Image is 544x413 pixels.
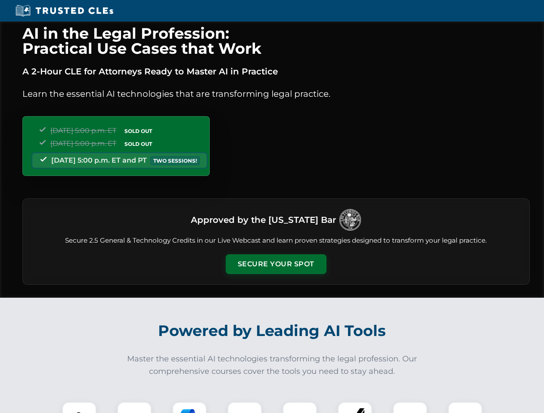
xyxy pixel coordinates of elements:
h3: Approved by the [US_STATE] Bar [191,212,336,228]
h1: AI in the Legal Profession: Practical Use Cases that Work [22,26,530,56]
img: Logo [339,209,361,231]
span: [DATE] 5:00 p.m. ET [50,126,116,135]
span: SOLD OUT [121,126,155,136]
p: Learn the essential AI technologies that are transforming legal practice. [22,87,530,101]
p: A 2-Hour CLE for Attorneys Ready to Master AI in Practice [22,65,530,78]
button: Secure Your Spot [226,254,326,274]
img: Trusted CLEs [13,4,116,17]
p: Master the essential AI technologies transforming the legal profession. Our comprehensive courses... [121,353,423,378]
p: Secure 2.5 General & Technology Credits in our Live Webcast and learn proven strategies designed ... [33,236,519,246]
span: [DATE] 5:00 p.m. ET [50,139,116,148]
span: SOLD OUT [121,139,155,148]
h2: Powered by Leading AI Tools [34,316,511,346]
